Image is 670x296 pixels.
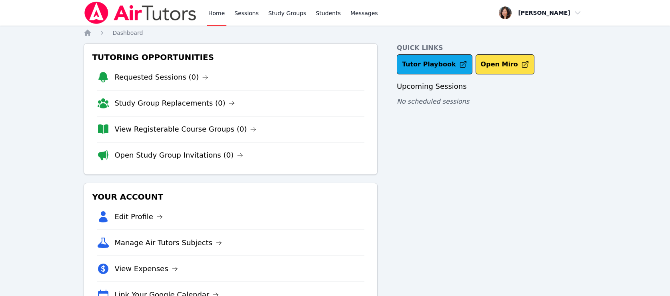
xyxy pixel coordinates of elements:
a: Tutor Playbook [397,54,472,74]
a: View Expenses [114,263,178,274]
a: Edit Profile [114,211,163,222]
img: Air Tutors [84,2,197,24]
a: Dashboard [112,29,143,37]
nav: Breadcrumb [84,29,586,37]
a: Study Group Replacements (0) [114,98,235,109]
h3: Upcoming Sessions [397,81,586,92]
a: Open Study Group Invitations (0) [114,150,243,161]
a: Manage Air Tutors Subjects [114,237,222,248]
span: Messages [350,9,378,17]
span: No scheduled sessions [397,98,469,105]
button: Open Miro [476,54,534,74]
h3: Your Account [90,190,371,204]
h4: Quick Links [397,43,586,53]
a: View Registerable Course Groups (0) [114,124,256,135]
span: Dashboard [112,30,143,36]
h3: Tutoring Opportunities [90,50,371,64]
a: Requested Sessions (0) [114,72,208,83]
